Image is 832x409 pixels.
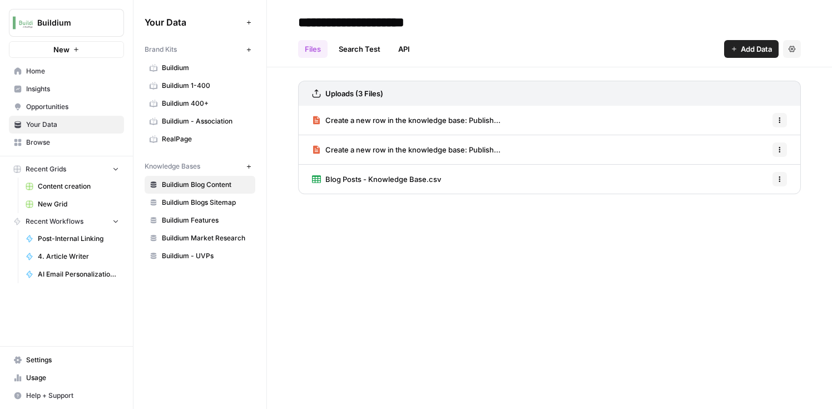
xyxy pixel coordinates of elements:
[26,137,119,147] span: Browse
[312,135,501,164] a: Create a new row in the knowledge base: Publish...
[38,199,119,209] span: New Grid
[162,215,250,225] span: Buildium Features
[145,247,255,265] a: Buildium - UVPs
[162,134,250,144] span: RealPage
[21,248,124,265] a: 4. Article Writer
[162,116,250,126] span: Buildium - Association
[26,84,119,94] span: Insights
[9,98,124,116] a: Opportunities
[9,369,124,387] a: Usage
[9,387,124,405] button: Help + Support
[162,63,250,73] span: Buildium
[9,213,124,230] button: Recent Workflows
[162,180,250,190] span: Buildium Blog Content
[26,120,119,130] span: Your Data
[145,45,177,55] span: Brand Kits
[145,161,200,171] span: Knowledge Bases
[325,115,501,126] span: Create a new row in the knowledge base: Publish...
[9,80,124,98] a: Insights
[724,40,779,58] button: Add Data
[162,81,250,91] span: Buildium 1-400
[312,81,383,106] a: Uploads (3 Files)
[145,59,255,77] a: Buildium
[21,265,124,283] a: AI Email Personalization + Buyer Summary V2
[37,17,105,28] span: Buildium
[145,211,255,229] a: Buildium Features
[21,195,124,213] a: New Grid
[38,181,119,191] span: Content creation
[9,161,124,178] button: Recent Grids
[392,40,417,58] a: API
[53,44,70,55] span: New
[332,40,387,58] a: Search Test
[325,88,383,99] h3: Uploads (3 Files)
[312,106,501,135] a: Create a new row in the knowledge base: Publish...
[9,116,124,134] a: Your Data
[162,198,250,208] span: Buildium Blogs Sitemap
[162,251,250,261] span: Buildium - UVPs
[145,176,255,194] a: Buildium Blog Content
[26,355,119,365] span: Settings
[13,13,33,33] img: Buildium Logo
[162,233,250,243] span: Buildium Market Research
[325,174,441,185] span: Blog Posts - Knowledge Base.csv
[21,230,124,248] a: Post-Internal Linking
[145,194,255,211] a: Buildium Blogs Sitemap
[26,216,83,226] span: Recent Workflows
[9,134,124,151] a: Browse
[26,373,119,383] span: Usage
[145,95,255,112] a: Buildium 400+
[38,269,119,279] span: AI Email Personalization + Buyer Summary V2
[312,165,441,194] a: Blog Posts - Knowledge Base.csv
[26,164,66,174] span: Recent Grids
[145,77,255,95] a: Buildium 1-400
[9,62,124,80] a: Home
[38,252,119,262] span: 4. Article Writer
[21,178,124,195] a: Content creation
[325,144,501,155] span: Create a new row in the knowledge base: Publish...
[145,229,255,247] a: Buildium Market Research
[145,112,255,130] a: Buildium - Association
[26,391,119,401] span: Help + Support
[9,41,124,58] button: New
[26,66,119,76] span: Home
[741,43,772,55] span: Add Data
[9,351,124,369] a: Settings
[145,130,255,148] a: RealPage
[38,234,119,244] span: Post-Internal Linking
[9,9,124,37] button: Workspace: Buildium
[26,102,119,112] span: Opportunities
[162,98,250,109] span: Buildium 400+
[145,16,242,29] span: Your Data
[298,40,328,58] a: Files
